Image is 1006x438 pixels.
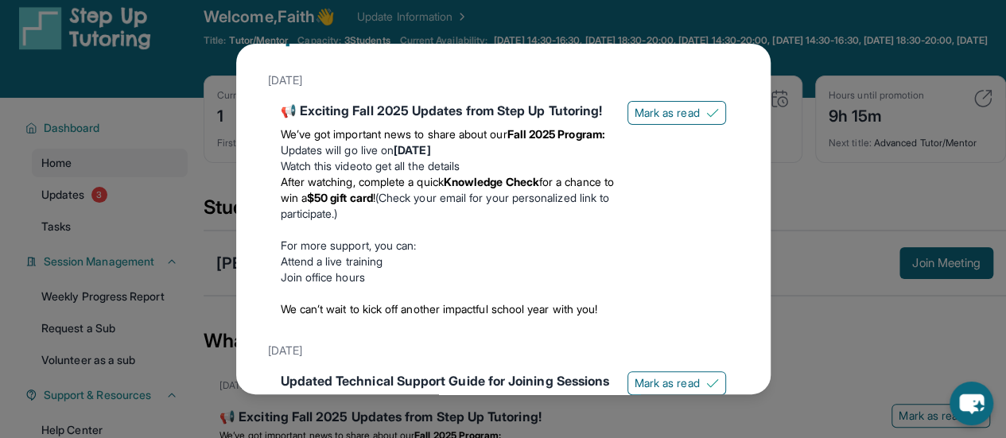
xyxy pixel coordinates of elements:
strong: [DATE] [394,143,430,157]
img: Mark as read [706,107,719,119]
a: Join office hours [281,270,365,284]
span: ! [373,191,375,204]
a: Watch this video [281,159,363,172]
button: chat-button [950,382,993,425]
li: Updates will go live on [281,142,615,158]
a: Attend a live training [281,254,383,268]
span: Mark as read [635,105,700,121]
button: Mark as read [627,371,726,395]
div: [DATE] [268,66,739,95]
strong: $50 gift card [307,191,373,204]
li: (Check your email for your personalized link to participate.) [281,174,615,222]
span: After watching, complete a quick [281,175,444,188]
span: We’ve got important news to share about our [281,127,507,141]
strong: Fall 2025 Program: [507,127,605,141]
strong: Knowledge Check [444,175,539,188]
div: [DATE] [268,336,739,365]
span: Mark as read [635,375,700,391]
img: Mark as read [706,377,719,390]
p: For more support, you can: [281,238,615,254]
button: Mark as read [627,101,726,125]
li: to get all the details [281,158,615,174]
span: We can’t wait to kick off another impactful school year with you! [281,302,598,316]
div: Updated Technical Support Guide for Joining Sessions - Click to View! [281,371,615,409]
div: 📢 Exciting Fall 2025 Updates from Step Up Tutoring! [281,101,615,120]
